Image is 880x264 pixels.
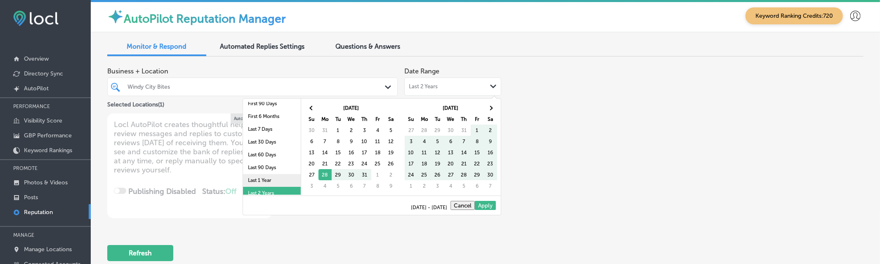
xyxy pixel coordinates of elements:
td: 16 [345,147,358,158]
button: Refresh [107,245,173,261]
td: 5 [431,136,444,147]
td: 23 [484,158,497,169]
td: 8 [332,136,345,147]
td: 12 [431,147,444,158]
td: 25 [418,169,431,180]
th: We [345,113,358,125]
li: First 90 Days [243,97,301,110]
span: Automated Replies Settings [220,42,305,50]
td: 28 [418,125,431,136]
td: 1 [471,125,484,136]
td: 12 [385,136,398,147]
li: Last 7 Days [243,123,301,136]
td: 11 [418,147,431,158]
td: 1 [371,169,385,180]
span: Questions & Answers [336,42,401,50]
td: 21 [318,158,332,169]
td: 29 [471,169,484,180]
th: Tu [332,113,345,125]
img: autopilot-icon [107,8,124,25]
td: 30 [345,169,358,180]
td: 9 [484,136,497,147]
td: 2 [345,125,358,136]
td: 30 [305,125,318,136]
td: 13 [444,147,458,158]
td: 27 [405,125,418,136]
p: AutoPilot [24,85,49,92]
td: 10 [358,136,371,147]
td: 29 [332,169,345,180]
td: 21 [458,158,471,169]
td: 3 [405,136,418,147]
td: 16 [484,147,497,158]
th: Mo [418,113,431,125]
li: Last 2 Years [243,187,301,200]
td: 28 [458,169,471,180]
p: Reputation [24,209,53,216]
th: Sa [484,113,497,125]
td: 28 [318,169,332,180]
label: AutoPilot Reputation Manager [124,12,286,26]
td: 26 [431,169,444,180]
td: 22 [471,158,484,169]
th: Th [358,113,371,125]
th: [DATE] [318,102,385,113]
td: 7 [484,180,497,191]
span: [DATE] - [DATE] [411,205,451,210]
td: 9 [385,180,398,191]
td: 7 [318,136,332,147]
td: 14 [458,147,471,158]
td: 14 [318,147,332,158]
td: 4 [444,180,458,191]
td: 31 [318,125,332,136]
td: 15 [332,147,345,158]
td: 6 [305,136,318,147]
td: 8 [471,136,484,147]
th: Tu [431,113,444,125]
img: fda3e92497d09a02dc62c9cd864e3231.png [13,11,59,26]
label: Date Range [404,67,439,75]
th: Su [305,113,318,125]
td: 18 [418,158,431,169]
td: 25 [371,158,385,169]
th: [DATE] [418,102,484,113]
td: 7 [358,180,371,191]
td: 31 [458,125,471,136]
li: Last 1 Year [243,174,301,187]
td: 3 [431,180,444,191]
p: Directory Sync [24,70,63,77]
td: 5 [332,180,345,191]
td: 24 [405,169,418,180]
span: Keyword Ranking Credits: 720 [746,7,843,24]
td: 27 [305,169,318,180]
td: 2 [484,125,497,136]
td: 19 [431,158,444,169]
td: 17 [405,158,418,169]
span: Monitor & Respond [127,42,187,50]
td: 4 [318,180,332,191]
p: Overview [24,55,49,62]
td: 1 [332,125,345,136]
td: 31 [358,169,371,180]
td: 3 [305,180,318,191]
td: 27 [444,169,458,180]
td: 4 [371,125,385,136]
p: Keyword Rankings [24,147,72,154]
td: 1 [405,180,418,191]
td: 6 [471,180,484,191]
td: 19 [385,147,398,158]
li: First 6 Months [243,110,301,123]
td: 30 [444,125,458,136]
td: 11 [371,136,385,147]
p: Manage Locations [24,246,72,253]
button: Cancel [451,201,475,210]
td: 8 [371,180,385,191]
td: 2 [418,180,431,191]
th: Fr [471,113,484,125]
p: Selected Locations ( 1 ) [107,98,164,108]
td: 20 [305,158,318,169]
td: 6 [345,180,358,191]
p: Photos & Videos [24,179,68,186]
td: 29 [431,125,444,136]
button: Apply [475,201,496,210]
